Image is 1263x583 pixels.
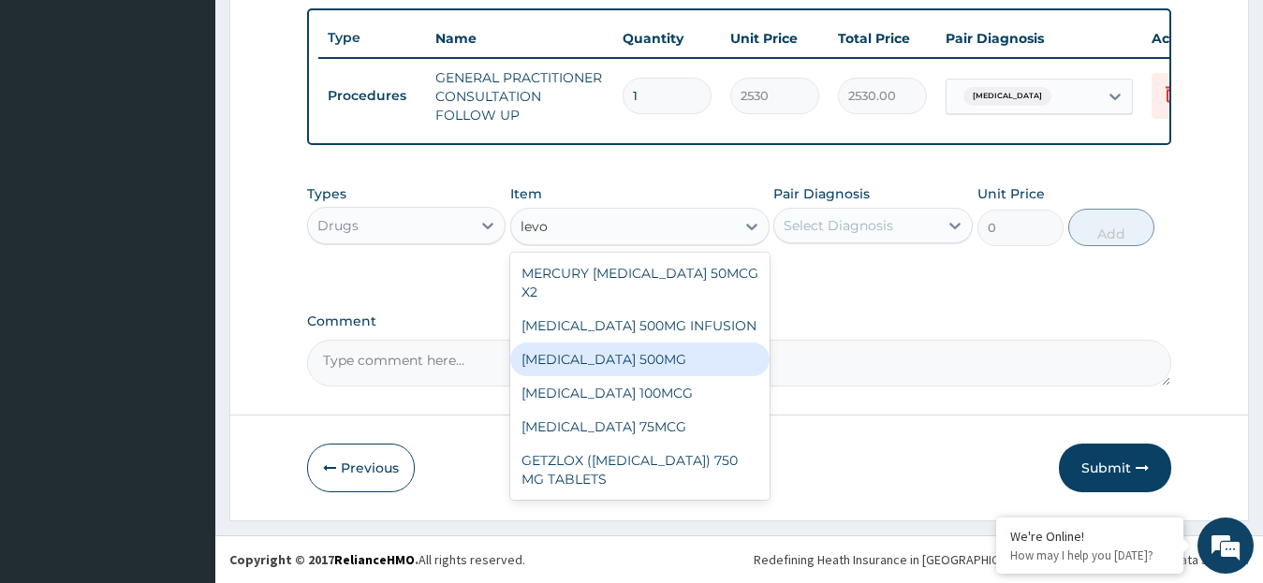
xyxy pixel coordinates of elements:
[35,94,76,140] img: d_794563401_company_1708531726252_794563401
[307,444,415,492] button: Previous
[1010,547,1169,563] p: How may I help you today?
[754,550,1249,569] div: Redefining Heath Insurance in [GEOGRAPHIC_DATA] using Telemedicine and Data Science!
[426,20,613,57] th: Name
[307,313,1172,329] label: Comment
[1068,209,1154,246] button: Add
[510,256,770,309] div: MERCURY [MEDICAL_DATA] 50MCG X2
[977,184,1045,203] label: Unit Price
[510,376,770,410] div: [MEDICAL_DATA] 100MCG
[1142,20,1236,57] th: Actions
[510,343,770,376] div: [MEDICAL_DATA] 500MG
[773,184,870,203] label: Pair Diagnosis
[215,535,1263,583] footer: All rights reserved.
[318,79,426,113] td: Procedures
[307,186,346,202] label: Types
[784,216,893,235] div: Select Diagnosis
[9,386,357,452] textarea: Type your message and hit 'Enter'
[510,184,542,203] label: Item
[318,21,426,55] th: Type
[510,444,770,496] div: GETZLOX ([MEDICAL_DATA]) 750 MG TABLETS
[109,173,258,362] span: We're online!
[1010,528,1169,545] div: We're Online!
[510,309,770,343] div: [MEDICAL_DATA] 500MG INFUSION
[426,59,613,134] td: GENERAL PRACTITIONER CONSULTATION FOLLOW UP
[1059,444,1171,492] button: Submit
[317,216,359,235] div: Drugs
[97,105,315,129] div: Chat with us now
[936,20,1142,57] th: Pair Diagnosis
[334,551,415,568] a: RelianceHMO
[510,410,770,444] div: [MEDICAL_DATA] 75MCG
[963,87,1051,106] span: [MEDICAL_DATA]
[829,20,936,57] th: Total Price
[613,20,721,57] th: Quantity
[307,9,352,54] div: Minimize live chat window
[229,551,419,568] strong: Copyright © 2017 .
[721,20,829,57] th: Unit Price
